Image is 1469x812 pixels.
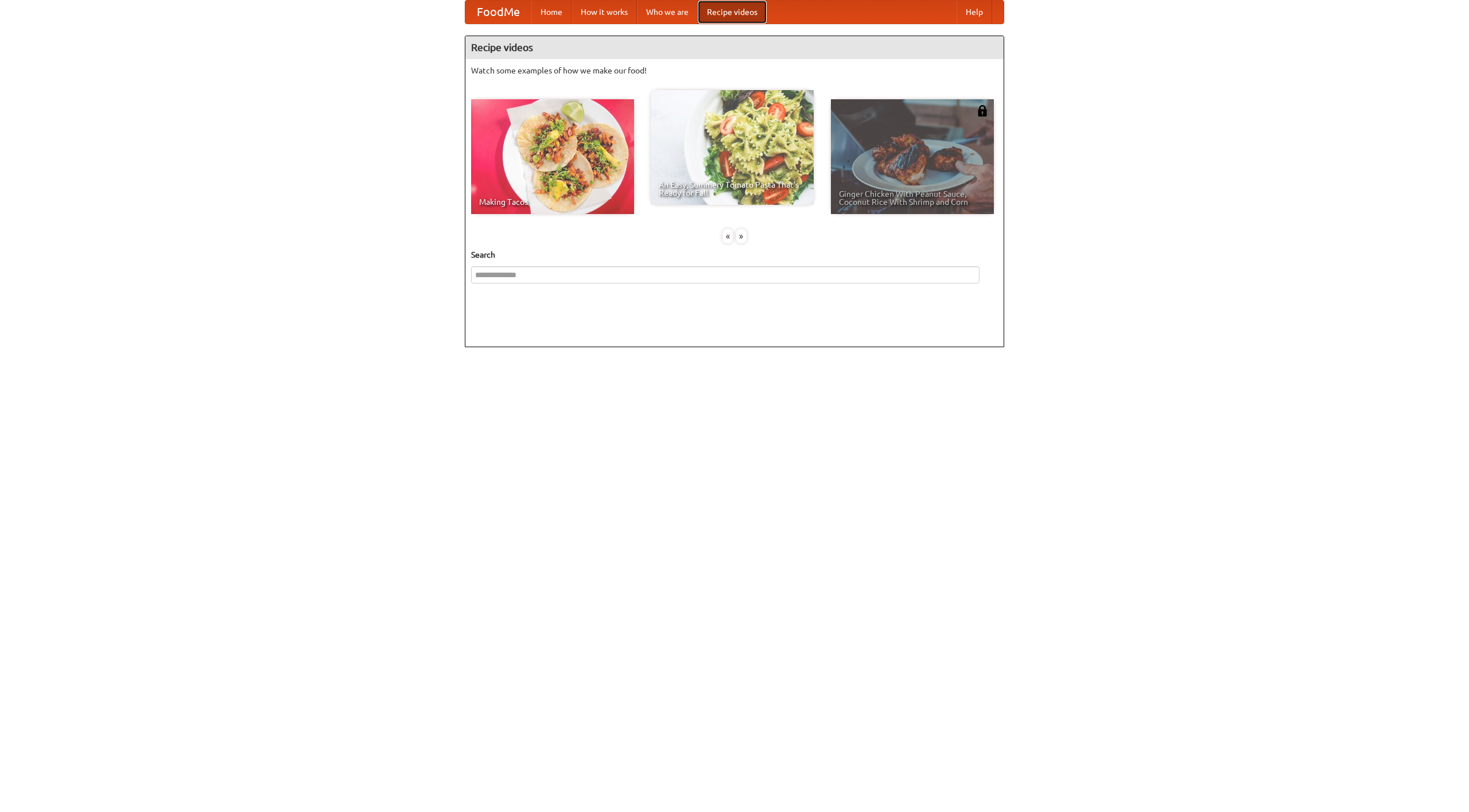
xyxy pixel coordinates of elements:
a: An Easy, Summery Tomato Pasta That's Ready for Fall [651,90,814,205]
div: « [722,229,733,243]
img: 483408.png [977,105,988,116]
div: » [736,229,747,243]
a: How it works [572,1,637,24]
h5: Search [471,249,998,261]
a: Help [957,1,992,24]
a: FoodMe [465,1,531,24]
a: Who we are [637,1,698,24]
span: An Easy, Summery Tomato Pasta That's Ready for Fall [659,181,806,197]
a: Home [531,1,572,24]
a: Recipe videos [698,1,767,24]
a: Making Tacos [471,99,634,214]
h4: Recipe videos [465,36,1004,59]
span: Making Tacos [479,198,626,206]
p: Watch some examples of how we make our food! [471,65,998,76]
